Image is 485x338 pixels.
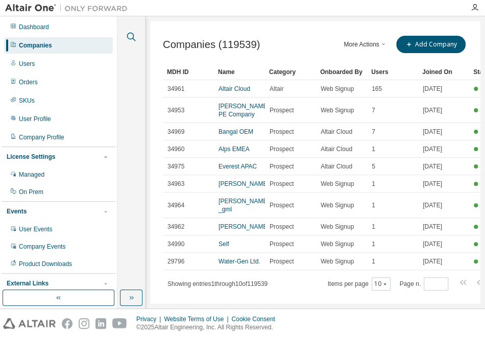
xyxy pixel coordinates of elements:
[231,315,281,323] div: Cookie Consent
[270,180,294,188] span: Prospect
[423,128,442,136] span: [DATE]
[374,280,388,288] button: 10
[19,243,65,251] div: Company Events
[7,153,55,161] div: License Settings
[320,64,363,80] div: Onboarded By
[372,180,375,188] span: 1
[372,201,375,209] span: 1
[19,60,35,68] div: Users
[136,323,281,332] p: © 2025 Altair Engineering, Inc. All Rights Reserved.
[422,64,465,80] div: Joined On
[5,3,133,13] img: Altair One
[270,240,294,248] span: Prospect
[396,36,466,53] button: Add Company
[219,85,250,92] a: Altair Cloud
[423,223,442,231] span: [DATE]
[269,64,312,80] div: Category
[371,64,414,80] div: Users
[62,318,72,329] img: facebook.svg
[19,225,52,233] div: User Events
[3,318,56,329] img: altair_logo.svg
[167,145,184,153] span: 34960
[270,85,283,93] span: Altair
[219,180,269,187] a: [PERSON_NAME]
[167,223,184,231] span: 34962
[341,36,390,53] button: More Actions
[79,318,89,329] img: instagram.svg
[167,64,210,80] div: MDH ID
[321,145,352,153] span: Altair Cloud
[423,257,442,265] span: [DATE]
[167,162,184,171] span: 34975
[372,145,375,153] span: 1
[372,128,375,136] span: 7
[372,162,375,171] span: 5
[167,128,184,136] span: 34969
[423,106,442,114] span: [DATE]
[167,240,184,248] span: 34990
[19,171,44,179] div: Managed
[321,180,354,188] span: Web Signup
[219,128,253,135] a: Bangal OEM
[167,280,268,287] span: Showing entries 1 through 10 of 119539
[372,85,382,93] span: 165
[321,106,354,114] span: Web Signup
[423,162,442,171] span: [DATE]
[19,78,38,86] div: Orders
[7,207,27,215] div: Events
[321,240,354,248] span: Web Signup
[19,133,64,141] div: Company Profile
[321,128,352,136] span: Altair Cloud
[167,257,184,265] span: 29796
[219,103,269,118] a: [PERSON_NAME] PE Company
[167,85,184,93] span: 34961
[328,277,391,291] span: Items per page
[400,277,448,291] span: Page n.
[19,260,72,268] div: Product Downloads
[270,257,294,265] span: Prospect
[136,315,164,323] div: Privacy
[219,198,269,213] a: [PERSON_NAME] _gml
[423,201,442,209] span: [DATE]
[219,240,229,248] a: Self
[95,318,106,329] img: linkedin.svg
[167,180,184,188] span: 34963
[372,223,375,231] span: 1
[270,201,294,209] span: Prospect
[112,318,127,329] img: youtube.svg
[423,145,442,153] span: [DATE]
[321,201,354,209] span: Web Signup
[19,41,52,50] div: Companies
[423,180,442,188] span: [DATE]
[321,223,354,231] span: Web Signup
[7,279,48,287] div: External Links
[219,163,257,170] a: Everest APAC
[270,128,294,136] span: Prospect
[167,106,184,114] span: 34953
[167,201,184,209] span: 34964
[19,115,51,123] div: User Profile
[321,257,354,265] span: Web Signup
[163,39,260,51] span: Companies (119539)
[19,23,49,31] div: Dashboard
[372,240,375,248] span: 1
[321,85,354,93] span: Web Signup
[270,223,294,231] span: Prospect
[219,146,250,153] a: Alps EMEA
[164,315,231,323] div: Website Terms of Use
[218,64,261,80] div: Name
[372,106,375,114] span: 7
[423,240,442,248] span: [DATE]
[19,188,43,196] div: On Prem
[270,145,294,153] span: Prospect
[270,106,294,114] span: Prospect
[270,162,294,171] span: Prospect
[219,258,260,265] a: Water-Gen Ltd.
[219,223,269,230] a: [PERSON_NAME]
[372,257,375,265] span: 1
[321,162,352,171] span: Altair Cloud
[19,96,35,105] div: SKUs
[423,85,442,93] span: [DATE]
